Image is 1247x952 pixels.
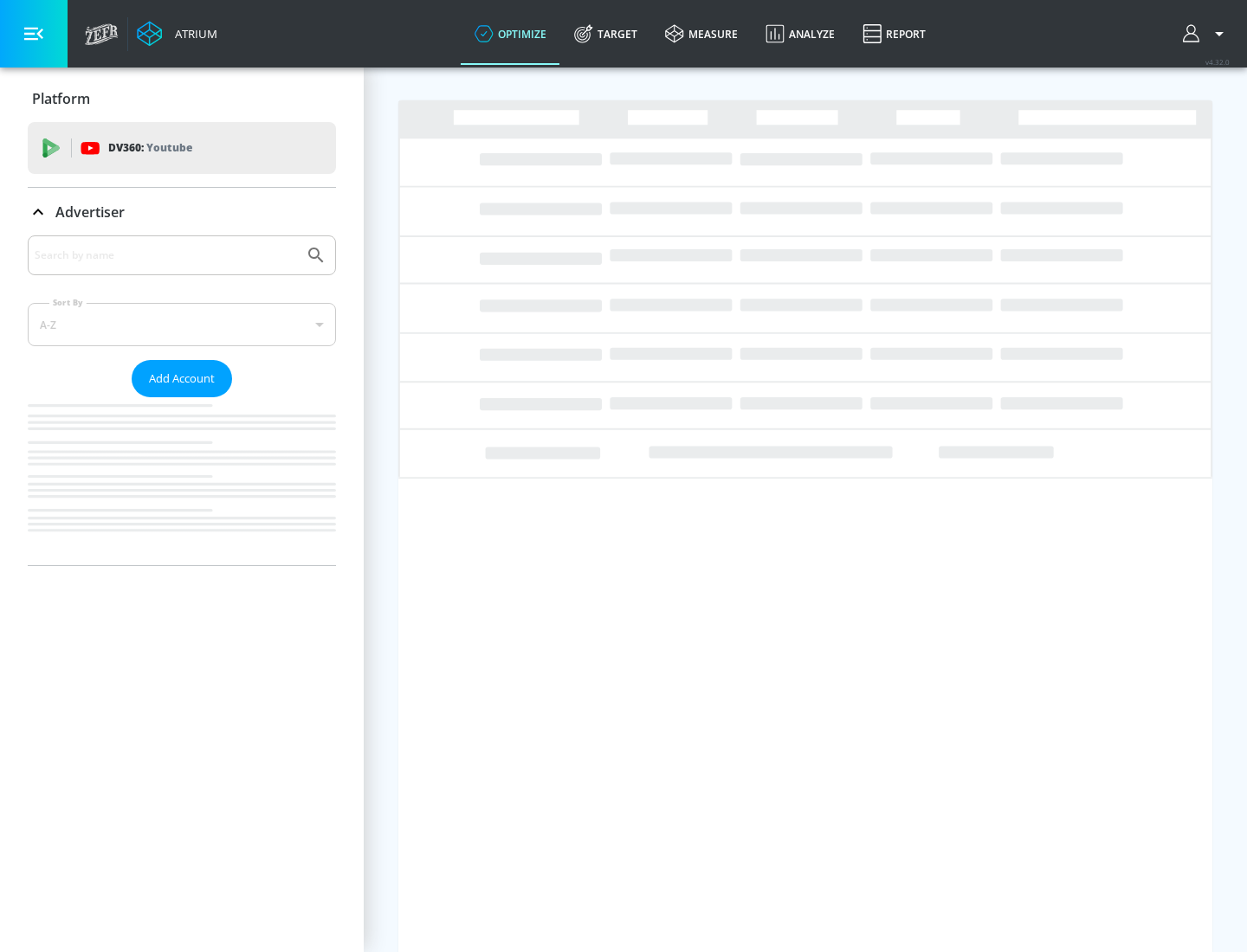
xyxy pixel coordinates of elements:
a: Analyze [752,3,849,65]
div: Platform [28,74,336,123]
p: Advertiser [55,203,125,222]
a: Target [560,3,651,65]
a: measure [651,3,752,65]
label: Sort By [49,297,87,308]
input: Search by name [35,244,297,267]
div: Atrium [168,26,217,42]
div: Advertiser [28,235,336,565]
a: Atrium [137,21,217,47]
nav: list of Advertiser [28,397,336,565]
span: v 4.32.0 [1205,57,1230,67]
div: A-Z [28,303,336,346]
p: DV360: [108,138,192,158]
a: optimize [461,3,560,65]
a: Report [849,3,940,65]
p: Youtube [146,138,192,157]
div: DV360: Youtube [28,122,336,174]
p: Platform [32,89,90,108]
button: Add Account [132,360,232,397]
div: Advertiser [28,188,336,236]
span: Add Account [149,369,215,389]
